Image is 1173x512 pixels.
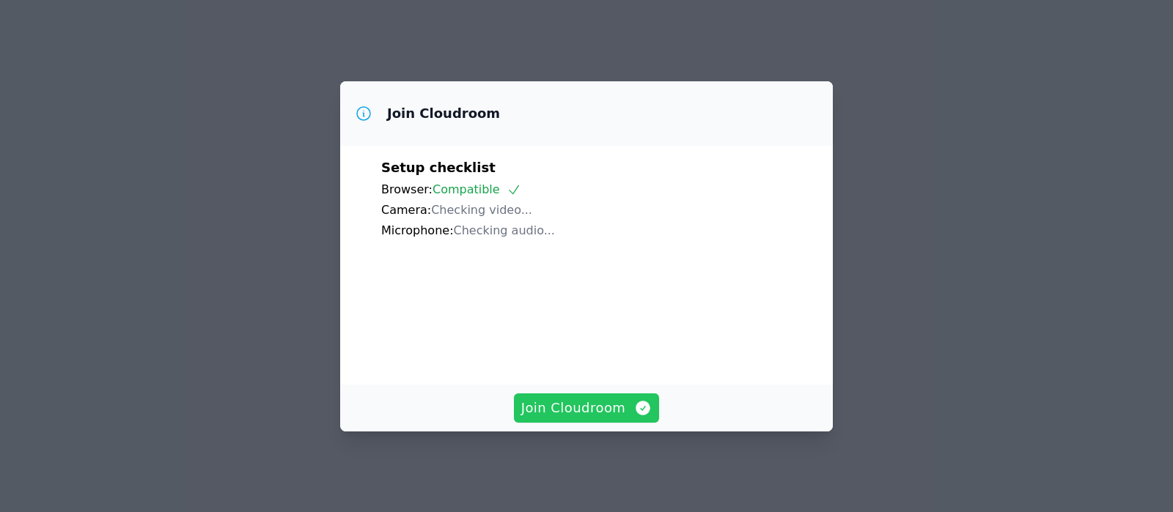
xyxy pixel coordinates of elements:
[433,182,521,196] span: Compatible
[514,393,660,423] button: Join Cloudroom
[387,105,500,122] h3: Join Cloudroom
[381,223,454,237] span: Microphone:
[381,160,496,175] span: Setup checklist
[431,203,532,217] span: Checking video...
[381,182,433,196] span: Browser:
[454,223,555,237] span: Checking audio...
[381,203,431,217] span: Camera:
[521,398,652,418] span: Join Cloudroom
